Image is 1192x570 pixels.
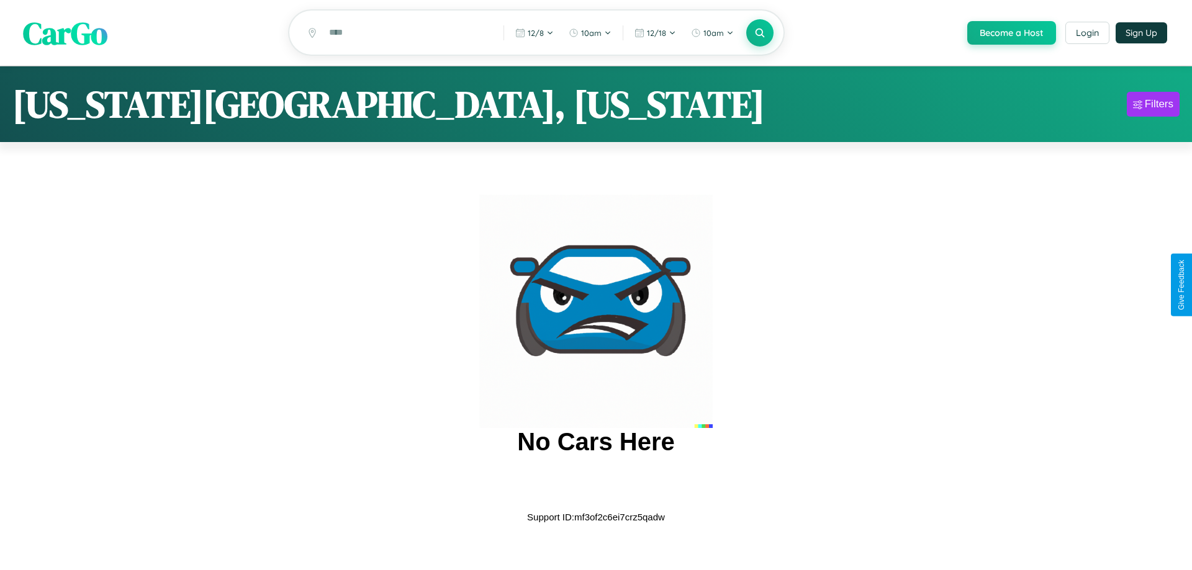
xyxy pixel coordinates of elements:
p: Support ID: mf3of2c6ei7crz5qadw [527,509,665,525]
button: 12/8 [509,23,560,43]
button: Filters [1127,92,1180,117]
span: 12 / 8 [528,28,544,38]
h2: No Cars Here [517,428,674,456]
button: Become a Host [967,21,1056,45]
span: CarGo [23,11,107,54]
div: Filters [1145,98,1173,110]
div: Give Feedback [1177,260,1186,310]
button: 12/18 [628,23,682,43]
button: Login [1065,22,1109,44]
button: Sign Up [1116,22,1167,43]
h1: [US_STATE][GEOGRAPHIC_DATA], [US_STATE] [12,79,765,130]
span: 12 / 18 [647,28,666,38]
span: 10am [703,28,724,38]
button: 10am [562,23,618,43]
span: 10am [581,28,602,38]
img: car [479,195,713,428]
button: 10am [685,23,740,43]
